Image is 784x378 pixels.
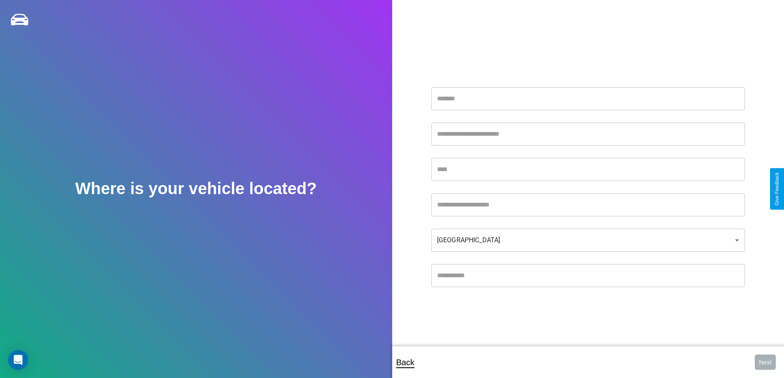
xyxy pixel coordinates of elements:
[774,172,780,206] div: Give Feedback
[431,229,745,252] div: [GEOGRAPHIC_DATA]
[8,350,28,370] div: Open Intercom Messenger
[755,355,776,370] button: Next
[75,179,317,198] h2: Where is your vehicle located?
[396,355,414,370] p: Back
